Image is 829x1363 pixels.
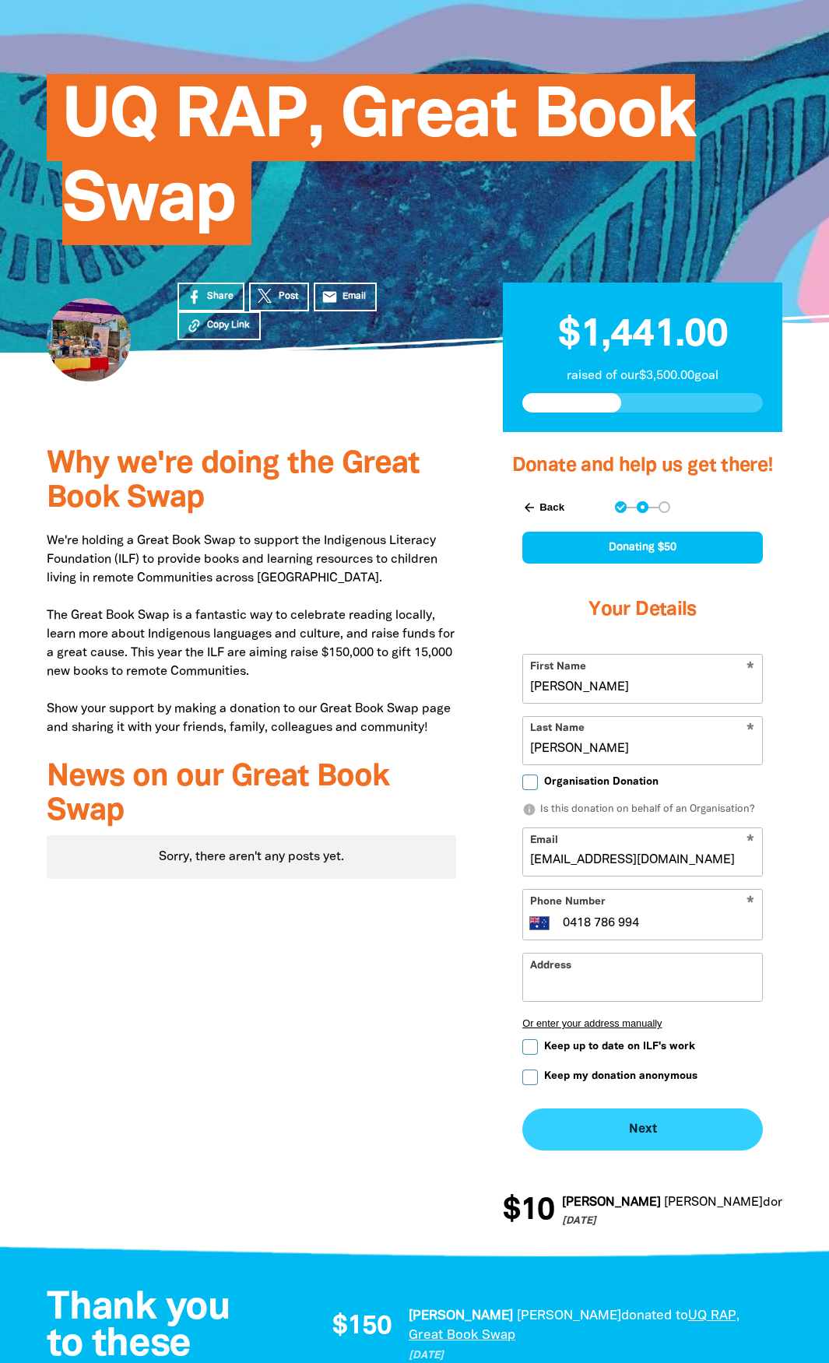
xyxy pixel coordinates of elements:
[522,1017,763,1029] button: Or enter your address manually
[522,803,763,818] p: Is this donation on behalf of an Organisation?
[746,896,754,911] i: Required
[544,775,659,789] span: Organisation Donation
[207,318,250,332] span: Copy Link
[517,1310,621,1322] em: [PERSON_NAME]
[503,1186,782,1236] div: Donation stream
[314,283,378,311] a: emailEmail
[47,532,456,737] p: We're holding a Great Book Swap to support the Indigenous Literacy Foundation (ILF) to provide bo...
[516,494,571,521] button: Back
[47,835,456,879] div: Paginated content
[621,1310,688,1322] span: donated to
[544,1039,695,1054] span: Keep up to date on ILF's work
[522,579,763,641] h3: Your Details
[249,283,309,311] a: Post
[332,1314,392,1340] span: $150
[558,318,728,353] span: $1,441.00
[522,1108,763,1150] button: Next
[177,283,244,311] a: Share
[47,450,420,513] span: Why we're doing the Great Book Swap
[561,1197,660,1208] em: [PERSON_NAME]
[522,803,536,817] i: info
[502,1196,553,1227] span: $10
[615,501,627,513] button: Navigate to step 1 of 3 to enter your donation amount
[47,835,456,879] div: Sorry, there aren't any posts yet.
[522,775,538,790] input: Organisation Donation
[279,290,298,304] span: Post
[522,1039,538,1055] input: Keep up to date on ILF's work
[522,367,763,385] p: raised of our $3,500.00 goal
[177,311,261,340] button: Copy Link
[342,290,366,304] span: Email
[47,761,456,829] h3: News on our Great Book Swap
[512,457,774,475] span: Donate and help us get there!
[207,290,234,304] span: Share
[409,1310,513,1322] em: [PERSON_NAME]
[522,532,763,564] div: Donating $50
[659,501,670,513] button: Navigate to step 3 of 3 to enter your payment details
[544,1069,697,1084] span: Keep my donation anonymous
[522,501,536,515] i: arrow_back
[321,289,338,305] i: email
[663,1197,762,1208] em: [PERSON_NAME]
[522,1070,538,1085] input: Keep my donation anonymous
[637,501,648,513] button: Navigate to step 2 of 3 to enter your details
[762,1197,825,1208] span: donated to
[62,86,695,245] span: UQ RAP, Great Book Swap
